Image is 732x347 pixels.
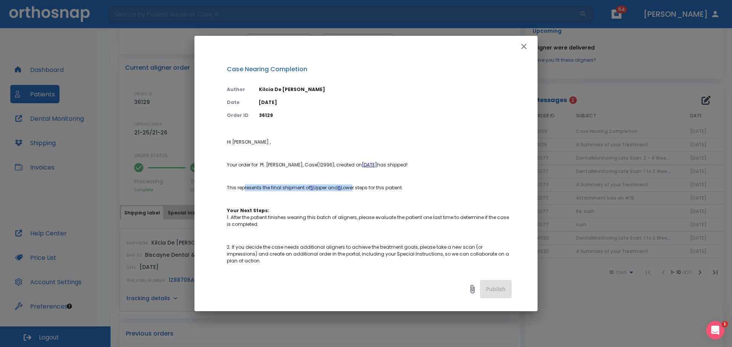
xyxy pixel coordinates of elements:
iframe: Intercom live chat [706,321,724,339]
p: This represents the final shipment of Upper and Lower steps for this patient. [227,184,512,191]
p: Kilcia De [PERSON_NAME] [259,86,512,93]
strong: Your Next Steps: [227,207,269,214]
a: [DATE] [362,162,377,168]
p: 36129 [259,112,512,119]
p: Date [227,99,250,106]
p: Case Nearing Completion [227,65,512,74]
span: 1 [722,321,728,327]
p: [DATE] [259,99,512,106]
a: 5 [310,184,313,191]
a: 6 [338,184,341,191]
p: Your order for Pt. [PERSON_NAME], Case(12996), created on has shipped! [227,162,512,168]
p: Hi [PERSON_NAME] , [227,139,512,146]
p: 1. After the patient finishes wearing this batch of aligners, please evaluate the patient one las... [227,207,512,228]
p: Author [227,86,250,93]
p: 2. If you decide the case needs additional aligners to achieve the treatment goals, please take a... [227,244,512,264]
p: Order ID [227,112,250,119]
